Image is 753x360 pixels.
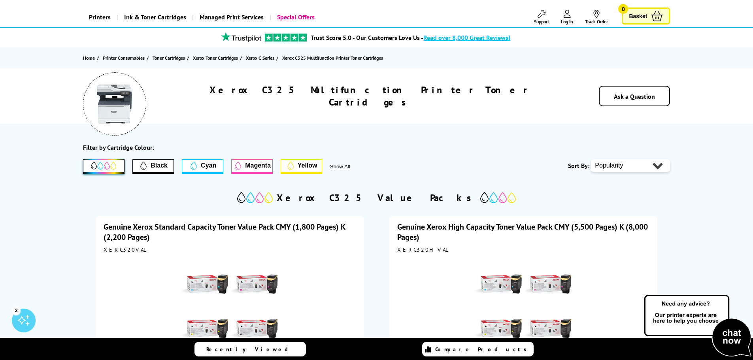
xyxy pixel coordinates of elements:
img: Open Live Chat window [642,294,753,358]
a: Toner Cartridges [153,54,187,62]
span: Support [534,19,549,25]
button: Cyan [182,159,223,174]
a: Genuine Xerox Standard Capacity Toner Value Pack CMY (1,800 Pages) K (2,200 Pages) [104,222,345,242]
div: Filter by Cartridge Colour: [83,143,154,151]
h1: Xerox C325 Multifunction Printer Toner Cartridges [170,84,570,108]
img: trustpilot rating [217,32,265,42]
a: Special Offers [270,7,321,27]
a: Xerox Toner Cartridges [193,54,240,62]
a: Basket 0 [622,8,670,25]
button: Magenta [231,159,273,174]
span: Yellow [298,162,317,169]
a: Ink & Toner Cartridges [117,7,192,27]
span: Printer Consumables [103,54,145,62]
a: Log In [561,10,573,25]
span: Sort By: [568,162,589,170]
button: Filter by Black [132,159,174,174]
a: Ask a Question [614,92,655,100]
a: Trust Score 5.0 - Our Customers Love Us -Read over 8,000 Great Reviews! [311,34,510,41]
span: Toner Cartridges [153,54,185,62]
div: 3 [12,306,21,315]
img: Xerox C325 Multifunction Printer Toner Cartridges [95,84,134,124]
div: XERC320VAL [104,246,356,253]
span: Black [151,162,168,169]
span: Cyan [201,162,216,169]
button: Show All [330,164,372,170]
span: Read over 8,000 Great Reviews! [423,34,510,41]
a: Managed Print Services [192,7,270,27]
a: Xerox C Series [246,54,276,62]
span: Xerox C325 Multifunction Printer Toner Cartridges [282,55,383,61]
div: XERC320HVAL [397,246,649,253]
a: Recently Viewed [194,342,306,356]
span: Basket [629,11,647,21]
a: Support [534,10,549,25]
span: Recently Viewed [206,346,296,353]
span: 0 [618,4,628,14]
img: trustpilot rating [265,34,307,41]
a: Compare Products [422,342,534,356]
span: Xerox C Series [246,54,274,62]
span: Magenta [245,162,271,169]
img: Xerox Standard Capacity Toner Value Pack CMY (1,800 Pages) K (2,200 Pages) [180,257,279,356]
a: Track Order [585,10,608,25]
img: Xerox High Capacity Toner Value Pack CMY (5,500 Pages) K (8,000 Pages) [474,257,573,356]
span: Compare Products [435,346,531,353]
button: Yellow [281,159,322,174]
h2: Xerox C325 Value Packs [277,192,476,204]
a: Genuine Xerox High Capacity Toner Value Pack CMY (5,500 Pages) K (8,000 Pages) [397,222,648,242]
a: Home [83,54,97,62]
span: Ink & Toner Cartridges [124,7,186,27]
span: Xerox Toner Cartridges [193,54,238,62]
span: Log In [561,19,573,25]
a: Printers [83,7,117,27]
a: Printer Consumables [103,54,147,62]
